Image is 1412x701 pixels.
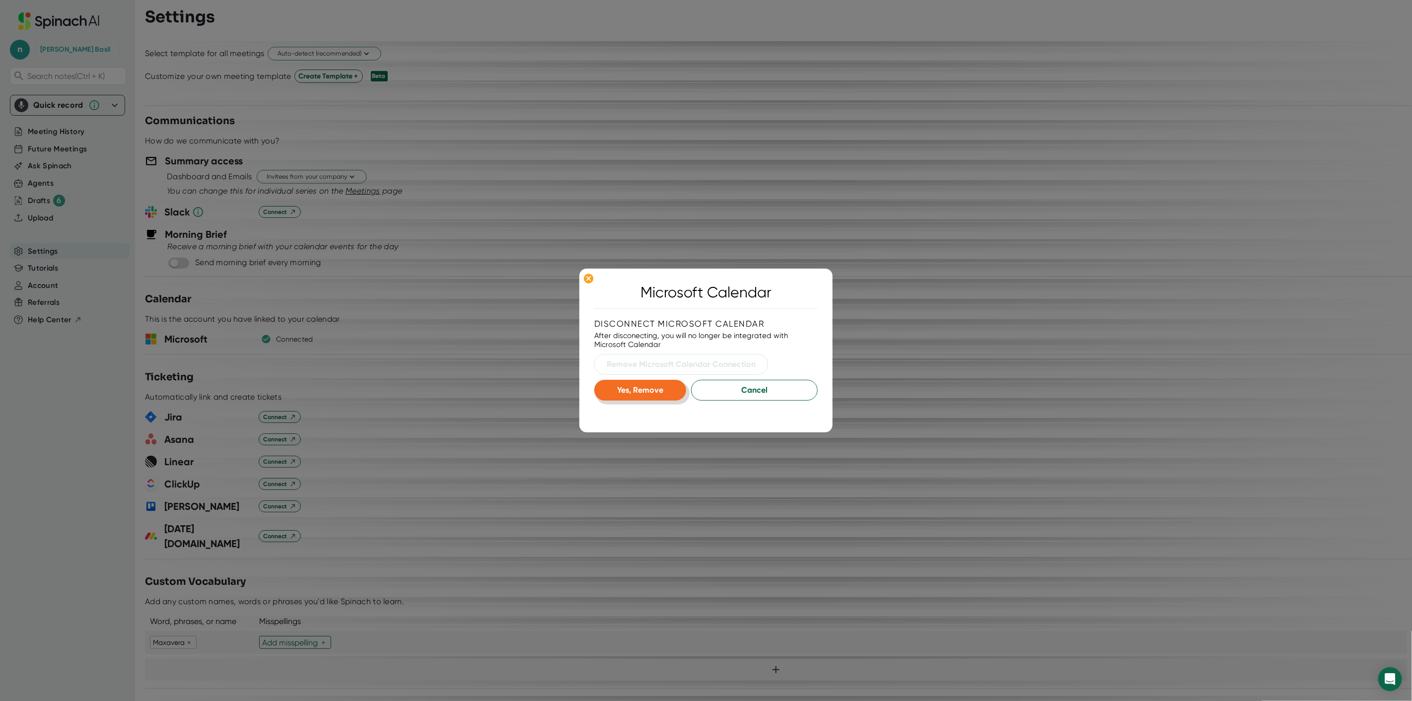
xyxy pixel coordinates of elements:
[607,358,756,370] span: Remove Microsoft Calendar Connection
[594,354,768,375] button: Remove Microsoft Calendar Connection
[594,380,686,401] button: Yes, Remove
[594,331,818,349] div: After disconecting, you will no longer be integrated with Microsoft Calendar
[1378,667,1402,691] div: Open Intercom Messenger
[691,380,818,401] button: Cancel
[641,283,772,301] div: Microsoft Calendar
[617,385,663,395] span: Yes, Remove
[594,319,818,329] div: Disconnect Microsoft Calendar
[704,384,805,396] span: Cancel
